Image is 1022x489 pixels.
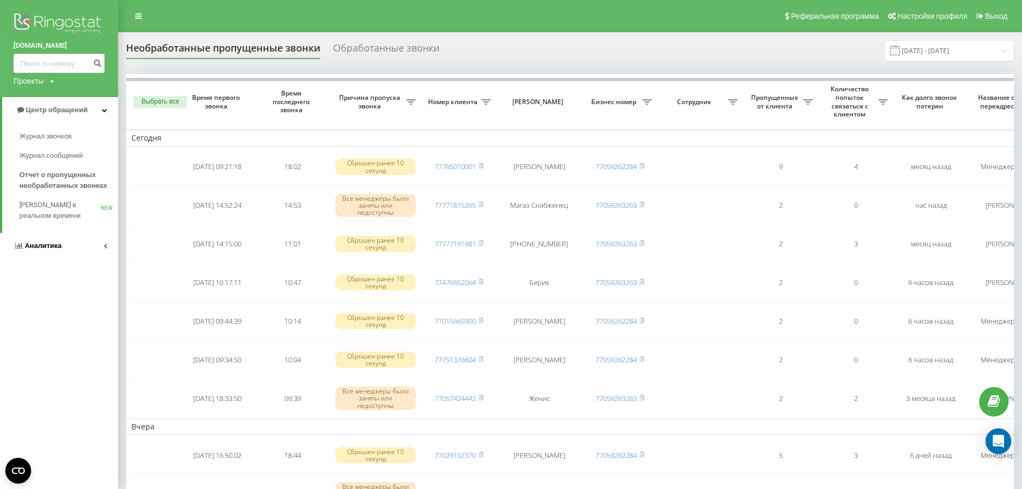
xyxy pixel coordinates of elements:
span: Количество попыток связаться с клиентом [824,85,878,118]
td: 0 [818,187,893,224]
td: 6 часов назад [893,264,968,301]
td: [DATE] 14:15:00 [180,225,255,262]
td: [PERSON_NAME] [496,437,582,473]
span: Время последнего звонка [263,89,321,114]
a: 77059262284 [595,316,637,326]
td: Женис [496,380,582,417]
a: [DOMAIN_NAME] [13,40,105,51]
a: 77059262284 [595,355,637,364]
td: 10:14 [255,303,330,339]
td: 5 [743,437,818,473]
a: 77476552064 [435,278,476,287]
td: 09:39 [255,380,330,417]
td: [DATE] 18:33:50 [180,380,255,417]
button: Open CMP widget [5,458,31,484]
td: [DATE] 09:34:50 [180,341,255,378]
span: Отчет о пропущенных необработанных звонках [19,170,113,191]
a: 77059263263 [595,200,637,210]
td: 0 [818,303,893,339]
td: 2 [818,380,893,417]
a: 77771815265 [435,200,476,210]
button: Выбрать все [134,96,187,108]
div: Open Intercom Messenger [986,428,1011,454]
span: Реферальная программа [791,12,879,20]
img: Ringostat logo [13,11,105,38]
a: Отчет о пропущенных необработанных звонках [19,165,118,195]
td: месяц назад [893,149,968,185]
td: 6 дней назад [893,437,968,473]
td: 0 [818,264,893,301]
a: Журнал сообщений [19,146,118,165]
td: 4 [818,149,893,185]
span: Центр обращений [26,106,87,114]
a: 77059263263 [595,393,637,403]
div: Все менеджеры были заняты или недоступны [335,386,416,410]
span: [PERSON_NAME] [505,98,573,106]
td: 0 [818,341,893,378]
td: 18:02 [255,149,330,185]
td: 2 [743,225,818,262]
a: 77059263263 [595,278,637,287]
td: [PERSON_NAME] [496,341,582,378]
td: 10:47 [255,264,330,301]
div: Обработанные звонки [333,42,439,59]
a: 77059263263 [595,239,637,249]
div: Сброшен ранее 10 секунд [335,236,416,252]
a: 77015665900 [435,316,476,326]
td: 3 [818,437,893,473]
span: Пропущенных от клиента [748,93,803,110]
td: 6 часов назад [893,303,968,339]
td: 2 [743,303,818,339]
td: 10:04 [255,341,330,378]
td: [DATE] 10:17:11 [180,264,255,301]
a: 77059262284 [595,450,637,460]
div: Все менеджеры были заняты или недоступны [335,194,416,217]
a: 77029102370 [435,450,476,460]
td: месяц назад [893,225,968,262]
a: [PERSON_NAME] в реальном времениNEW [19,195,118,225]
span: Как долго звонок потерян [902,93,960,110]
td: 11:01 [255,225,330,262]
span: Причина пропуска звонка [335,93,406,110]
a: 77751376604 [435,355,476,364]
span: [PERSON_NAME] в реальном времени [19,200,101,221]
td: 2 [743,187,818,224]
td: 6 часов назад [893,341,968,378]
span: Сотрудник [663,98,728,106]
td: 3 [818,225,893,262]
div: Сброшен ранее 10 секунд [335,313,416,329]
td: Магаз Снабженец [496,187,582,224]
input: Поиск по номеру [13,54,105,73]
td: 18:44 [255,437,330,473]
a: Журнал звонков [19,127,118,146]
td: 3 месяца назад [893,380,968,417]
span: Аналитика [25,242,62,250]
span: Выход [985,12,1008,20]
td: 2 [743,341,818,378]
div: Сброшен ранее 10 секунд [335,274,416,290]
td: [DATE] 14:52:24 [180,187,255,224]
div: Сброшен ранее 10 секунд [335,352,416,368]
div: Проекты [13,76,43,86]
td: [PERSON_NAME] [496,303,582,339]
td: час назад [893,187,968,224]
div: Необработанные пропущенные звонки [126,42,320,59]
div: Сброшен ранее 10 секунд [335,158,416,174]
td: Берик [496,264,582,301]
span: Настройки профиля [898,12,967,20]
td: [DATE] 09:44:39 [180,303,255,339]
span: Номер клиента [427,98,481,106]
a: 77059262284 [595,162,637,171]
a: 77777191981 [435,239,476,249]
td: 9 [743,149,818,185]
td: [PHONE_NUMBER] [496,225,582,262]
td: [DATE] 16:50:02 [180,437,255,473]
span: Журнал звонков [19,131,72,142]
td: 2 [743,380,818,417]
a: Центр обращений [2,97,118,123]
td: [PERSON_NAME] [496,149,582,185]
a: 77057424442 [435,393,476,403]
td: [DATE] 09:21:18 [180,149,255,185]
td: 14:53 [255,187,330,224]
div: Сброшен ранее 10 секунд [335,447,416,463]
